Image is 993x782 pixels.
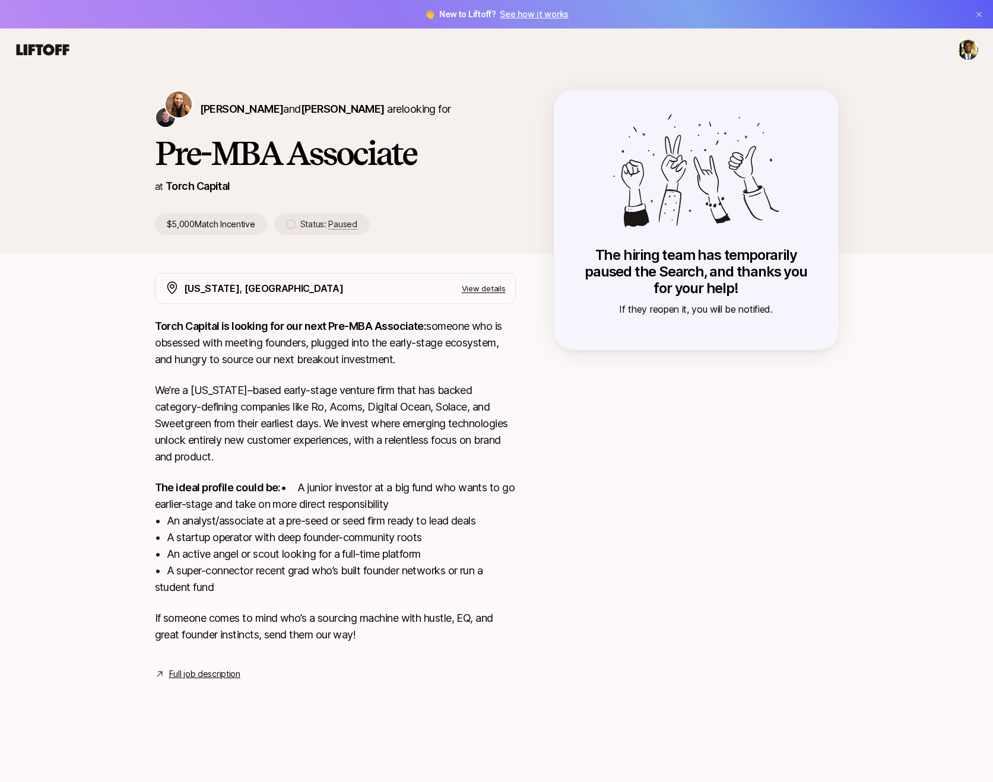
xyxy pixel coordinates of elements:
p: If someone comes to mind who’s a sourcing machine with hustle, EQ, and great founder instincts, s... [155,610,516,643]
p: [US_STATE], [GEOGRAPHIC_DATA] [184,281,344,296]
span: and [283,103,384,115]
span: [PERSON_NAME] [301,103,385,115]
strong: Torch Capital is looking for our next Pre-MBA Associate: [155,320,427,332]
a: See how it works [500,9,569,19]
p: are looking for [200,101,451,117]
p: at [155,179,163,194]
p: $5,000 Match Incentive [155,214,267,235]
p: • A junior investor at a big fund who wants to go earlier-stage and take on more direct responsib... [155,479,516,596]
a: Full job description [169,667,240,681]
p: someone who is obsessed with meeting founders, plugged into the early-stage ecosystem, and hungry... [155,318,516,368]
strong: The ideal profile could be: [155,481,281,494]
a: Torch Capital [166,180,230,192]
img: Cameron Baker [958,40,978,60]
p: If they reopen it, you will be notified. [578,301,815,317]
span: 👋 New to Liftoff? [424,7,569,21]
p: The hiring team has temporarily paused the Search, and thanks you for your help! [578,247,815,297]
button: Cameron Baker [957,39,979,61]
p: Status: [300,217,357,231]
img: Katie Reiner [166,91,192,117]
p: We’re a [US_STATE]–based early-stage venture firm that has backed category-defining companies lik... [155,382,516,465]
span: Paused [328,219,357,230]
p: View details [462,282,506,294]
span: [PERSON_NAME] [200,103,284,115]
img: Christopher Harper [156,108,175,127]
h1: Pre-MBA Associate [155,135,516,171]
